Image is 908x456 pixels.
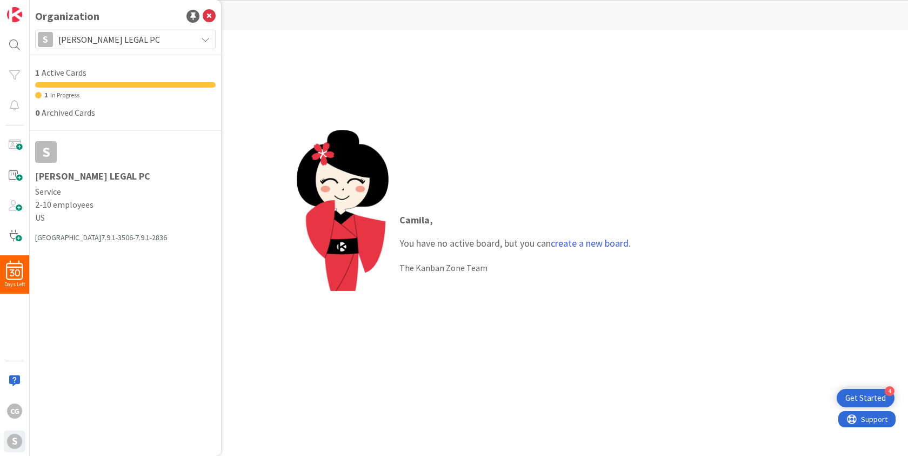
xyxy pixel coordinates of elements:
div: [GEOGRAPHIC_DATA] 7.9.1-3506-7.9.1-2836 [35,232,216,243]
a: create a new board [551,237,629,249]
span: 1 [35,67,39,78]
span: In Progress [50,91,79,99]
div: CG [7,404,22,419]
div: 4 [885,386,894,396]
div: Active Cards [35,66,216,79]
span: Support [23,2,49,15]
h1: [PERSON_NAME] LEGAL PC [35,171,216,182]
strong: Camila , [399,214,433,226]
div: Open Get Started checklist, remaining modules: 4 [837,389,894,407]
div: You have no active board, but you can . [399,236,631,250]
span: [PERSON_NAME] LEGAL PC [58,32,191,47]
span: 2-10 employees [35,198,216,211]
div: S [35,141,57,163]
span: US [35,211,216,224]
div: S [7,434,22,449]
div: Archived Cards [35,106,216,119]
img: Visit kanbanzone.com [7,7,22,22]
span: 0 [35,107,39,118]
div: Organization [35,8,99,24]
div: Get Started [845,393,886,404]
div: S [38,32,53,47]
div: The Kanban Zone Team [399,261,631,274]
span: 30 [10,269,20,277]
span: Service [35,185,216,198]
span: 1 [44,91,48,99]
